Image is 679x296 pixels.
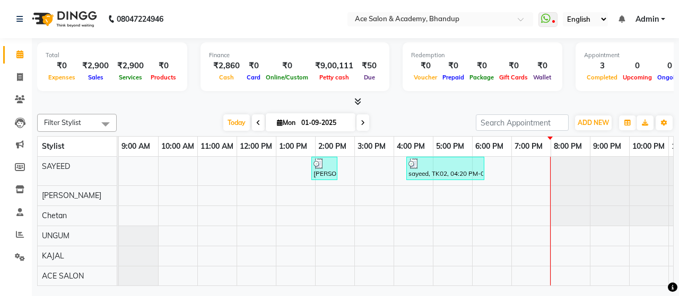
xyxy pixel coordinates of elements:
[42,162,70,171] span: SAYEED
[584,60,620,72] div: 3
[276,139,310,154] a: 1:00 PM
[407,158,483,178] div: sayeed, TK02, 04:20 PM-06:20 PM, 3D Global Colour(Inoa) - Touch-Up(Upto 2 Inches) (₹1400)
[46,51,179,60] div: Total
[223,114,250,131] span: Today
[630,139,667,154] a: 10:00 PM
[119,139,153,154] a: 9:00 AM
[42,191,101,200] span: [PERSON_NAME]
[263,74,311,81] span: Online/Custom
[584,74,620,81] span: Completed
[44,118,81,127] span: Filter Stylist
[116,74,145,81] span: Services
[620,74,655,81] span: Upcoming
[27,4,100,34] img: logo
[440,60,467,72] div: ₹0
[42,211,67,220] span: Chetan
[85,74,106,81] span: Sales
[411,74,440,81] span: Voucher
[636,14,659,25] span: Admin
[244,60,263,72] div: ₹0
[575,115,612,130] button: ADD NEW
[42,271,84,281] span: ACE SALON
[512,139,545,154] a: 7:00 PM
[148,60,179,72] div: ₹0
[355,139,388,154] a: 3:00 PM
[497,74,530,81] span: Gift Cards
[216,74,237,81] span: Cash
[361,74,378,81] span: Due
[551,139,585,154] a: 8:00 PM
[113,60,148,72] div: ₹2,900
[42,251,64,261] span: KAJAL
[198,139,236,154] a: 11:00 AM
[530,74,554,81] span: Wallet
[263,60,311,72] div: ₹0
[244,74,263,81] span: Card
[148,74,179,81] span: Products
[46,60,78,72] div: ₹0
[117,4,163,34] b: 08047224946
[298,115,351,131] input: 2025-09-01
[590,139,624,154] a: 9:00 PM
[159,139,197,154] a: 10:00 AM
[467,60,497,72] div: ₹0
[209,60,244,72] div: ₹2,860
[433,139,467,154] a: 5:00 PM
[467,74,497,81] span: Package
[497,60,530,72] div: ₹0
[42,141,64,151] span: Stylist
[473,139,506,154] a: 6:00 PM
[312,158,336,178] div: [PERSON_NAME], TK01, 01:55 PM-02:35 PM, Men'S Hair Service - Haircut With Styling (₹300)
[394,139,428,154] a: 4:00 PM
[476,114,569,131] input: Search Appointment
[411,51,554,60] div: Redemption
[46,74,78,81] span: Expenses
[42,231,69,240] span: UNGUM
[274,119,298,127] span: Mon
[530,60,554,72] div: ₹0
[440,74,467,81] span: Prepaid
[358,60,381,72] div: ₹50
[578,119,609,127] span: ADD NEW
[411,60,440,72] div: ₹0
[237,139,275,154] a: 12:00 PM
[311,60,358,72] div: ₹9,00,111
[620,60,655,72] div: 0
[209,51,381,60] div: Finance
[78,60,113,72] div: ₹2,900
[317,74,352,81] span: Petty cash
[316,139,349,154] a: 2:00 PM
